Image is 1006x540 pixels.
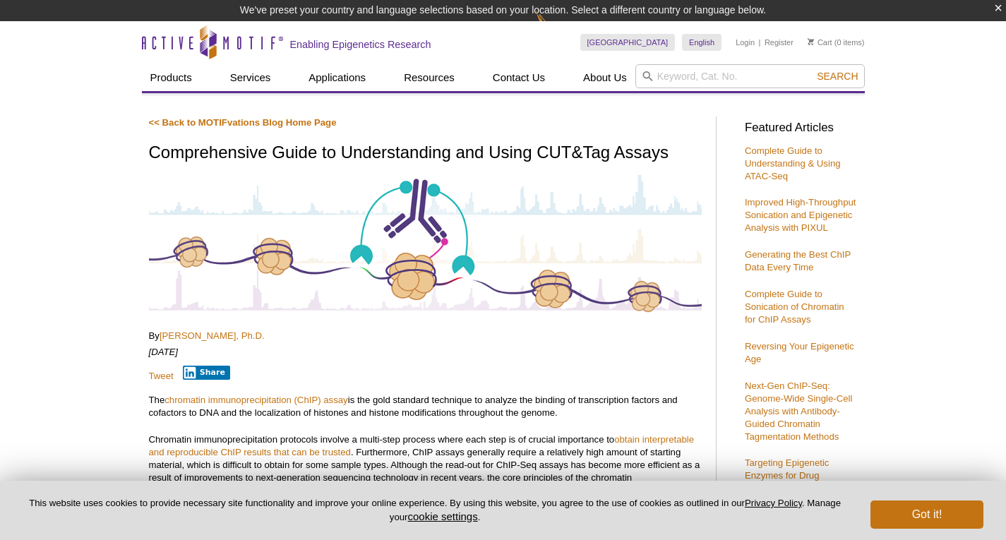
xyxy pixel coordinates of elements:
span: Search [817,71,858,82]
button: Search [813,70,862,83]
img: Your Cart [808,38,814,45]
h1: Comprehensive Guide to Understanding and Using CUT&Tag Assays [149,143,702,164]
a: Login [736,37,755,47]
a: Targeting Epigenetic Enzymes for Drug Discovery & Development [745,457,852,493]
li: (0 items) [808,34,865,51]
p: This website uses cookies to provide necessary site functionality and improve your online experie... [23,497,847,524]
a: Privacy Policy [745,498,802,508]
a: Generating the Best ChIP Data Every Time [745,249,851,272]
li: | [759,34,761,51]
p: The is the gold standard technique to analyze the binding of transcription factors and cofactors ... [149,394,702,419]
a: Tweet [149,371,174,381]
a: chromatin immunoprecipitation (ChIP) assay [164,395,347,405]
em: [DATE] [149,347,179,357]
a: Improved High-Throughput Sonication and Epigenetic Analysis with PIXUL [745,197,856,233]
a: obtain interpretable and reproducible ChIP results that can be trusted [149,434,695,457]
button: Got it! [870,500,983,529]
a: [GEOGRAPHIC_DATA] [580,34,676,51]
a: Applications [300,64,374,91]
h3: Featured Articles [745,122,858,134]
a: Services [222,64,280,91]
a: Cart [808,37,832,47]
h2: Enabling Epigenetics Research [290,38,431,51]
p: By [149,330,702,342]
a: Resources [395,64,463,91]
img: Antibody-Based Tagmentation Notes [149,172,702,313]
button: cookie settings [407,510,477,522]
a: Contact Us [484,64,553,91]
a: Reversing Your Epigenetic Age [745,341,854,364]
a: [PERSON_NAME], Ph.D. [160,330,265,341]
img: Change Here [536,11,573,44]
a: About Us [575,64,635,91]
input: Keyword, Cat. No. [635,64,865,88]
a: Register [765,37,794,47]
a: Products [142,64,200,91]
a: English [682,34,721,51]
a: << Back to MOTIFvations Blog Home Page [149,117,337,128]
a: Complete Guide to Sonication of Chromatin for ChIP Assays [745,289,844,325]
p: Chromatin immunoprecipitation protocols involve a multi-step process where each step is of crucia... [149,433,702,497]
button: Share [183,366,230,380]
a: Complete Guide to Understanding & Using ATAC-Seq [745,145,841,181]
a: Next-Gen ChIP-Seq: Genome-Wide Single-Cell Analysis with Antibody-Guided Chromatin Tagmentation M... [745,380,852,442]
